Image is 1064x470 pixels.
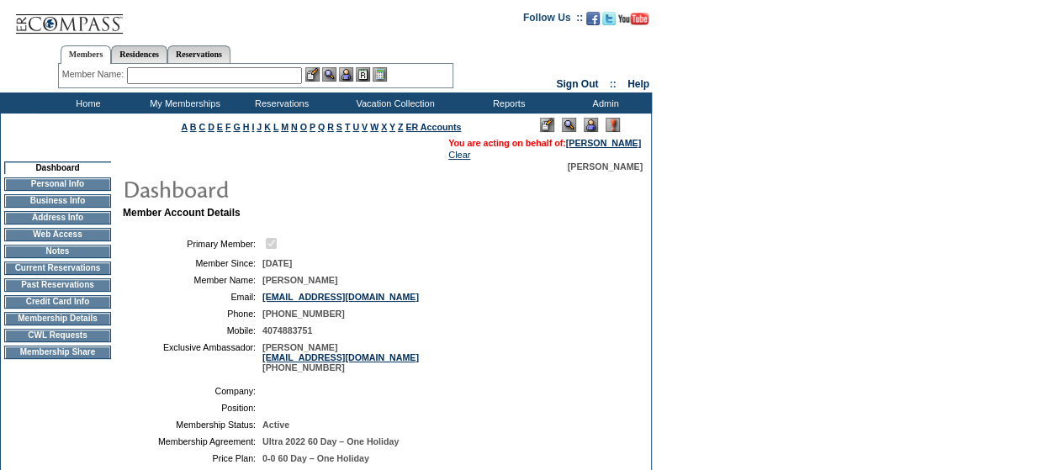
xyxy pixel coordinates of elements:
td: Address Info [4,211,111,224]
a: R [327,122,334,132]
a: T [345,122,351,132]
a: G [233,122,240,132]
td: Membership Details [4,312,111,325]
a: K [264,122,271,132]
td: Vacation Collection [328,92,458,114]
td: Web Access [4,228,111,241]
a: Reservations [167,45,230,63]
div: Member Name: [62,67,127,82]
a: C [199,122,205,132]
span: Active [262,420,289,430]
a: Y [389,122,395,132]
img: Follow us on Twitter [602,12,616,25]
a: Help [627,78,649,90]
span: You are acting on behalf of: [448,138,641,148]
td: My Memberships [135,92,231,114]
a: M [281,122,288,132]
a: Q [318,122,325,132]
span: [DATE] [262,258,292,268]
img: Become our fan on Facebook [586,12,600,25]
a: Z [398,122,404,132]
img: View Mode [562,118,576,132]
a: A [182,122,188,132]
a: V [362,122,368,132]
a: Follow us on Twitter [602,17,616,27]
td: Credit Card Info [4,295,111,309]
td: Price Plan: [130,453,256,463]
a: H [243,122,250,132]
span: 0-0 60 Day – One Holiday [262,453,369,463]
b: Member Account Details [123,207,241,219]
a: S [336,122,342,132]
a: X [381,122,387,132]
a: N [291,122,298,132]
td: Current Reservations [4,261,111,275]
a: ER Accounts [405,122,461,132]
a: Become our fan on Facebook [586,17,600,27]
td: Membership Status: [130,420,256,430]
td: CWL Requests [4,329,111,342]
img: Impersonate [339,67,353,82]
a: P [310,122,315,132]
td: Admin [555,92,652,114]
td: Membership Agreement: [130,436,256,446]
span: 4074883751 [262,325,312,335]
img: b_edit.gif [305,67,320,82]
a: Sign Out [556,78,598,90]
a: F [225,122,231,132]
td: Personal Info [4,177,111,191]
a: J [257,122,262,132]
td: Membership Share [4,346,111,359]
a: L [273,122,278,132]
img: Impersonate [584,118,598,132]
a: [PERSON_NAME] [566,138,641,148]
img: View [322,67,336,82]
td: Home [38,92,135,114]
span: [PERSON_NAME] [262,275,337,285]
a: Residences [111,45,167,63]
td: Phone: [130,309,256,319]
td: Member Name: [130,275,256,285]
td: Company: [130,386,256,396]
span: [PERSON_NAME] [PHONE_NUMBER] [262,342,419,372]
img: Edit Mode [540,118,554,132]
span: [PERSON_NAME] [568,161,643,172]
td: Member Since: [130,258,256,268]
td: Reports [458,92,555,114]
a: B [190,122,197,132]
span: Ultra 2022 60 Day – One Holiday [262,436,399,446]
td: Past Reservations [4,278,111,292]
a: [EMAIL_ADDRESS][DOMAIN_NAME] [262,352,419,362]
img: b_calculator.gif [373,67,387,82]
td: Position: [130,403,256,413]
td: Business Info [4,194,111,208]
td: Dashboard [4,161,111,174]
a: Subscribe to our YouTube Channel [618,17,648,27]
td: Exclusive Ambassador: [130,342,256,372]
td: Mobile: [130,325,256,335]
img: Log Concern/Member Elevation [606,118,620,132]
span: :: [610,78,617,90]
span: [PHONE_NUMBER] [262,309,345,319]
a: U [352,122,359,132]
a: Clear [448,150,470,160]
a: D [208,122,214,132]
a: [EMAIL_ADDRESS][DOMAIN_NAME] [262,292,419,302]
a: O [300,122,307,132]
a: E [217,122,223,132]
a: Members [61,45,112,64]
td: Email: [130,292,256,302]
td: Notes [4,245,111,258]
img: pgTtlDashboard.gif [122,172,458,205]
img: Subscribe to our YouTube Channel [618,13,648,25]
td: Reservations [231,92,328,114]
a: W [370,122,378,132]
td: Primary Member: [130,235,256,251]
img: Reservations [356,67,370,82]
td: Follow Us :: [523,10,583,30]
a: I [251,122,254,132]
